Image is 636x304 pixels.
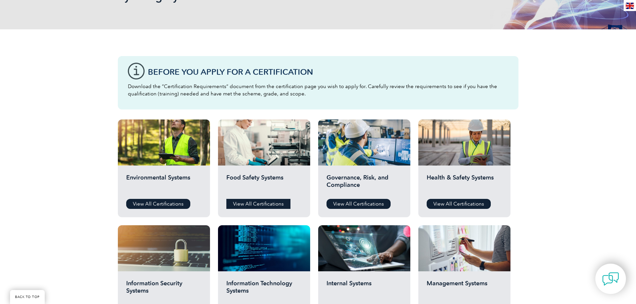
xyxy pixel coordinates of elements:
[427,280,502,300] h2: Management Systems
[327,280,402,300] h2: Internal Systems
[126,199,190,209] a: View All Certifications
[148,68,508,76] h3: Before You Apply For a Certification
[226,280,302,300] h2: Information Technology Systems
[226,199,290,209] a: View All Certifications
[427,174,502,194] h2: Health & Safety Systems
[602,271,619,287] img: contact-chat.png
[427,199,491,209] a: View All Certifications
[626,3,634,9] img: en
[226,174,302,194] h2: Food Safety Systems
[327,199,391,209] a: View All Certifications
[126,174,202,194] h2: Environmental Systems
[126,280,202,300] h2: Information Security Systems
[10,290,45,304] a: BACK TO TOP
[128,83,508,97] p: Download the “Certification Requirements” document from the certification page you wish to apply ...
[327,174,402,194] h2: Governance, Risk, and Compliance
